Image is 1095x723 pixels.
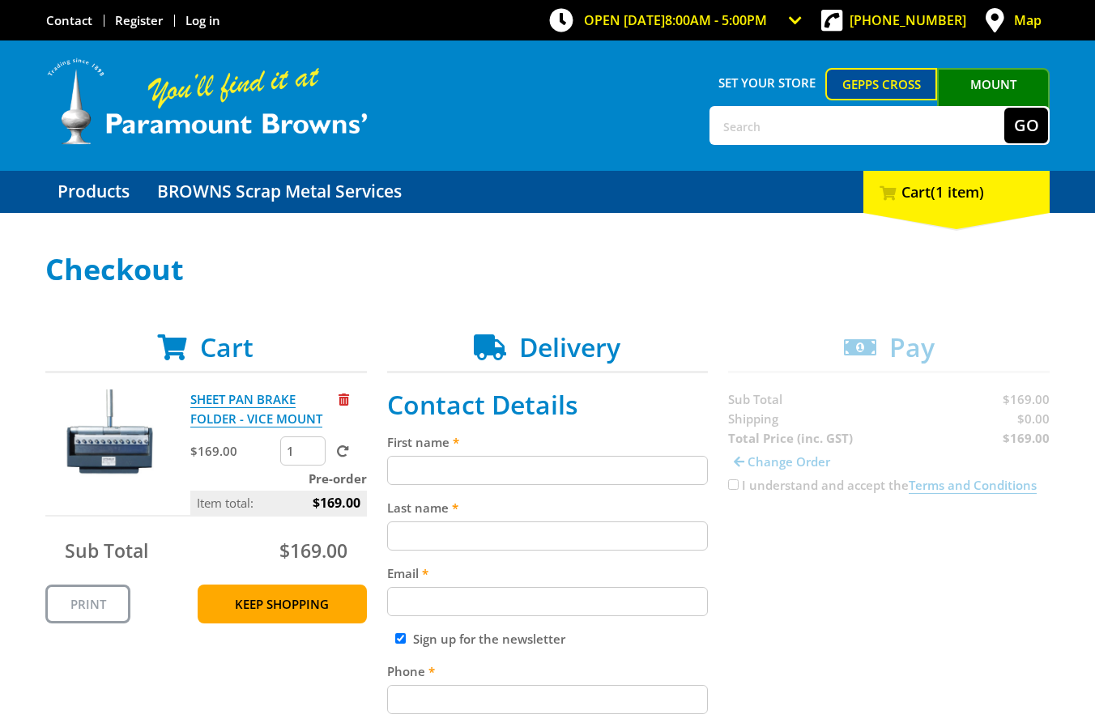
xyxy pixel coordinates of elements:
p: $169.00 [190,441,277,461]
span: Sub Total [65,538,148,564]
span: Delivery [519,330,620,364]
h2: Contact Details [387,389,709,420]
input: Please enter your email address. [387,587,709,616]
a: Go to the BROWNS Scrap Metal Services page [145,171,414,213]
a: Go to the registration page [115,12,163,28]
label: Sign up for the newsletter [413,631,565,647]
a: Keep Shopping [198,585,367,623]
label: First name [387,432,709,452]
input: Please enter your telephone number. [387,685,709,714]
input: Please enter your first name. [387,456,709,485]
img: SHEET PAN BRAKE FOLDER - VICE MOUNT [61,389,158,487]
a: Mount [PERSON_NAME] [937,68,1050,130]
label: Email [387,564,709,583]
span: (1 item) [931,182,984,202]
input: Search [711,108,1004,143]
p: Pre-order [190,469,367,488]
a: Remove from cart [339,391,349,407]
a: Print [45,585,130,623]
img: Paramount Browns' [45,57,369,147]
h1: Checkout [45,253,1050,286]
button: Go [1004,108,1048,143]
span: Set your store [709,68,825,97]
span: $169.00 [313,491,360,515]
span: OPEN [DATE] [584,11,767,29]
div: Cart [863,171,1050,213]
a: Log in [185,12,220,28]
a: SHEET PAN BRAKE FOLDER - VICE MOUNT [190,391,322,427]
span: $169.00 [279,538,347,564]
label: Phone [387,661,709,681]
a: Gepps Cross [825,68,938,100]
span: 8:00am - 5:00pm [665,11,767,29]
span: Cart [200,330,254,364]
p: Item total: [190,491,367,515]
a: Go to the Products page [45,171,142,213]
input: Please enter your last name. [387,521,709,551]
a: Go to the Contact page [46,12,92,28]
label: Last name [387,498,709,517]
